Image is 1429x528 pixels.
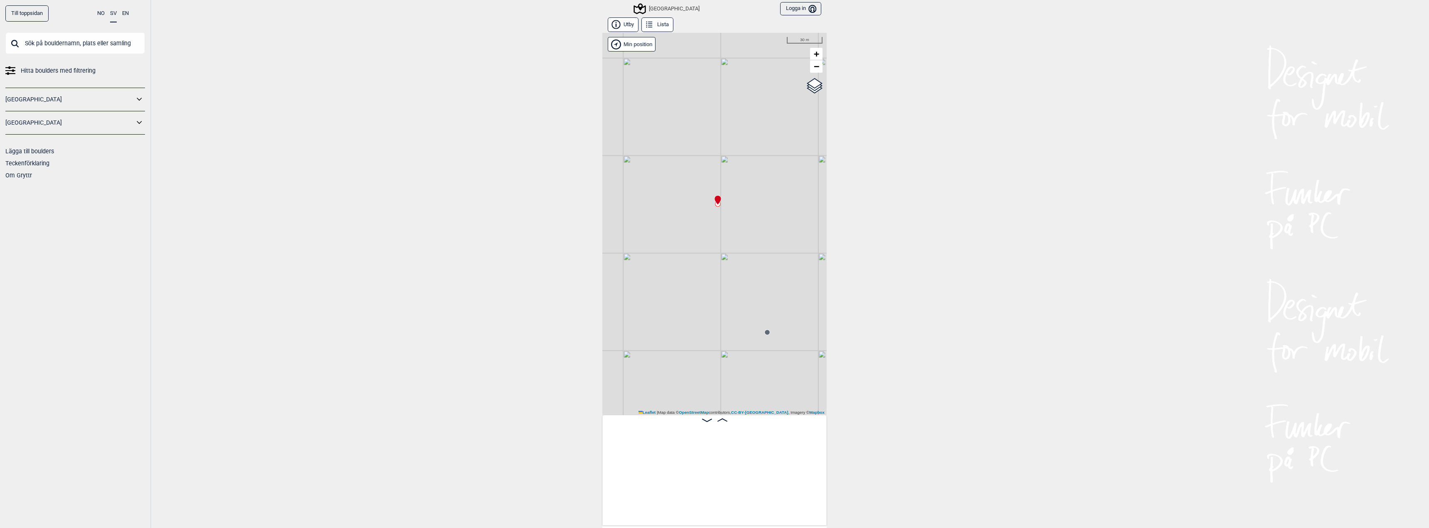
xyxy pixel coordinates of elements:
[636,410,827,415] div: Map data © contributors, , Imagery ©
[810,48,823,60] a: Zoom in
[5,32,145,54] input: Sök på bouldernamn, plats eller samling
[5,160,49,167] a: Teckenförklaring
[21,65,96,77] span: Hitta boulders med filtrering
[5,148,54,155] a: Lägga till boulders
[122,5,129,22] button: EN
[5,172,32,179] a: Om Gryttr
[787,37,823,44] div: 30 m
[638,410,656,415] a: Leaflet
[679,410,709,415] a: OpenStreetMap
[814,61,819,71] span: −
[97,5,105,22] button: NO
[810,60,823,73] a: Zoom out
[657,410,658,415] span: |
[5,93,134,106] a: [GEOGRAPHIC_DATA]
[814,49,819,59] span: +
[780,2,821,16] button: Logga in
[807,77,823,95] a: Layers
[641,17,673,32] button: Lista
[5,65,145,77] a: Hitta boulders med filtrering
[608,37,656,52] div: Vis min position
[635,4,700,14] div: [GEOGRAPHIC_DATA]
[110,5,117,22] button: SV
[608,17,638,32] button: Utby
[809,410,825,415] a: Mapbox
[5,117,134,129] a: [GEOGRAPHIC_DATA]
[5,5,49,22] a: Till toppsidan
[731,410,788,415] a: CC-BY-[GEOGRAPHIC_DATA]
